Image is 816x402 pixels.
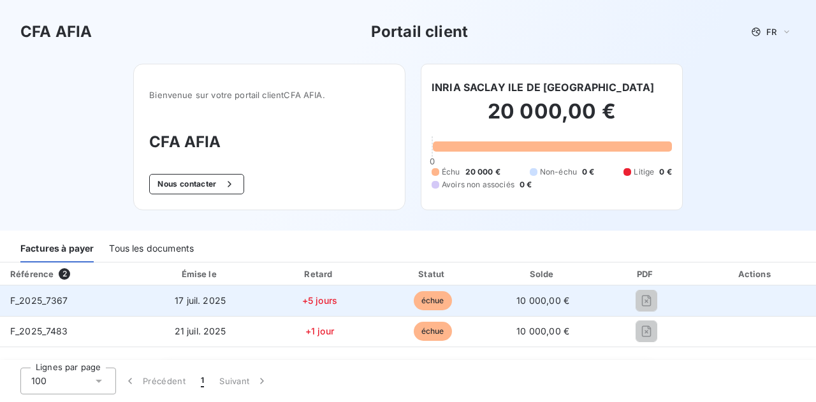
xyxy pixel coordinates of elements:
span: Litige [634,166,654,178]
button: 1 [193,368,212,394]
span: 10 000,00 € [516,326,569,336]
span: échue [414,322,452,341]
span: 0 € [582,166,594,178]
span: 1 [201,375,204,387]
span: +1 jour [305,326,334,336]
span: 0 € [659,166,671,178]
div: Solde [491,268,595,280]
span: Bienvenue sur votre portail client CFA AFIA . [149,90,390,100]
span: FR [766,27,776,37]
h3: CFA AFIA [20,20,92,43]
span: 0 [430,156,435,166]
div: Factures à payer [20,236,94,262]
span: 2 [59,268,70,280]
span: F_2025_7483 [10,326,68,336]
button: Suivant [212,368,276,394]
span: Avoirs non associés [442,179,514,190]
button: Nous contacter [149,174,244,194]
h3: Portail client [371,20,468,43]
span: échue [414,291,452,310]
div: Émise le [140,268,259,280]
span: F_2025_7367 [10,295,68,306]
button: Précédent [116,368,193,394]
div: Tous les documents [109,236,194,262]
h3: CFA AFIA [149,131,390,154]
span: 10 000,00 € [516,295,569,306]
div: Retard [265,268,374,280]
div: Statut [379,268,486,280]
span: 21 juil. 2025 [175,326,226,336]
div: PDF [600,268,693,280]
span: Échu [442,166,460,178]
span: 20 000 € [465,166,500,178]
div: Actions [698,268,813,280]
div: Référence [10,269,54,279]
h6: INRIA SACLAY ILE DE [GEOGRAPHIC_DATA] [432,80,655,95]
span: +5 jours [302,295,337,306]
span: 0 € [520,179,532,190]
span: Non-échu [540,166,577,178]
span: 17 juil. 2025 [175,295,226,306]
h2: 20 000,00 € [432,99,672,137]
span: 100 [31,375,47,387]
